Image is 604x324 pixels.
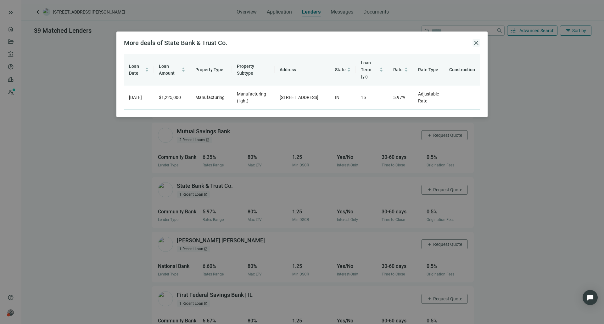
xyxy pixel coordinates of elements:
[195,67,223,72] span: Property Type
[159,64,175,76] span: Loan Amount
[159,95,181,100] span: $1,225,000
[418,91,439,103] span: Adjustable Rate
[393,67,403,72] span: Rate
[361,60,371,79] span: Loan Term (yr)
[361,95,366,100] span: 15
[335,95,339,100] span: IN
[335,67,346,72] span: State
[237,64,254,76] span: Property Subtype
[473,39,480,47] button: close
[275,85,330,110] td: [STREET_ADDRESS]
[449,67,475,72] span: Construction
[280,67,296,72] span: Address
[124,39,470,47] h2: More deals of State Bank & Trust Co.
[583,290,598,305] div: Open Intercom Messenger
[129,64,139,76] span: Loan Date
[393,95,405,100] span: 5.97%
[195,95,225,100] span: Manufacturing
[129,95,142,100] span: [DATE]
[418,67,438,72] span: Rate Type
[237,91,266,103] span: Manufacturing (light)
